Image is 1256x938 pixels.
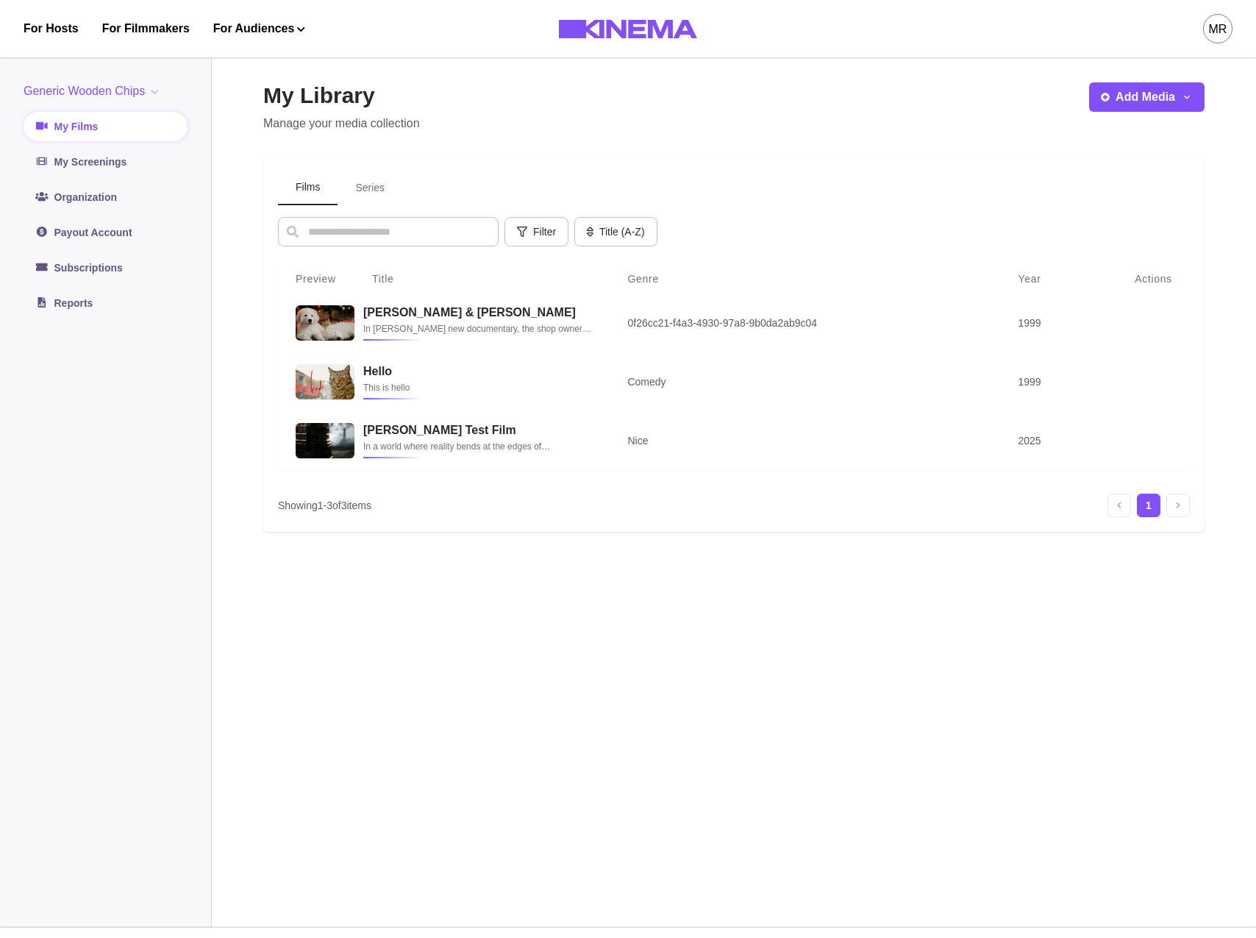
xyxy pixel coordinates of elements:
a: For Hosts [24,20,79,38]
p: 0f26cc21-f4a3-4930-97a8-9b0da2ab9c04 [627,316,982,330]
p: Showing 1 - 3 of 3 items [278,498,371,514]
div: MR [1209,21,1227,38]
p: 2025 [1018,433,1084,448]
button: Generic Wooden Chips [24,82,165,100]
h2: My Library [263,82,420,109]
a: Organization [24,182,188,212]
a: Payout Account [24,218,188,247]
th: Actions [1102,264,1190,294]
img: Rish Test Film [296,423,354,458]
a: For Filmmakers [102,20,190,38]
div: Previous page [1107,494,1131,517]
a: My Screenings [24,147,188,177]
th: Preview [278,264,354,294]
button: Films [278,171,338,205]
button: Add Media [1089,82,1205,112]
p: Nice [627,433,982,448]
button: Title (A-Z) [574,217,657,246]
nav: pagination navigation [1107,494,1190,517]
img: Allan & Suzi [296,305,354,341]
p: 1999 [1018,316,1084,330]
p: Comedy [627,374,982,389]
p: Manage your media collection [263,115,420,132]
a: My Films [24,112,188,141]
h3: Hello [363,364,592,378]
th: Year [1000,264,1102,294]
h3: [PERSON_NAME] & [PERSON_NAME] [363,305,592,319]
a: Subscriptions [24,253,188,283]
p: This is hello [363,380,592,395]
th: Title [354,264,610,294]
h3: [PERSON_NAME] Test Film [363,423,592,437]
th: Genre [610,264,1000,294]
button: Series [338,171,402,205]
div: Next page [1166,494,1190,517]
img: Hello [296,364,354,399]
div: Current page, page 1 [1137,494,1160,517]
p: In [PERSON_NAME] new documentary, the shop owners and best friends reminisce about how [US_STATE]... [363,321,592,336]
button: Filter [504,217,568,246]
p: In a world where reality bends at the edges of consciousness, "[PERSON_NAME] Test Film" follows t... [363,439,592,454]
p: 1999 [1018,374,1084,389]
a: Reports [24,288,188,318]
button: For Audiences [213,20,305,38]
